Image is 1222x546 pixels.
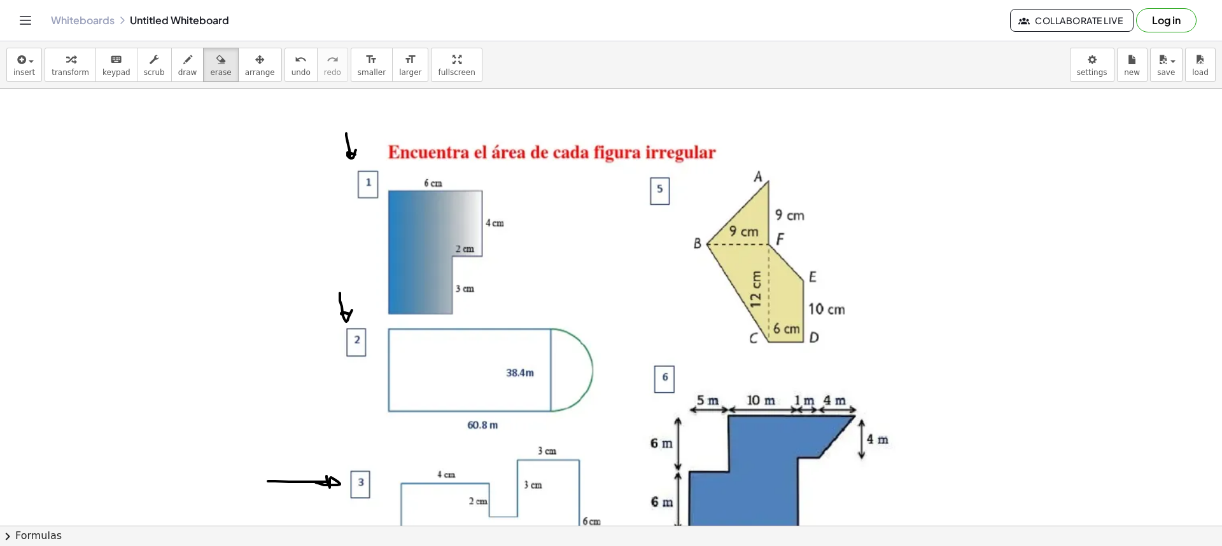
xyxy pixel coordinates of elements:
[171,48,204,82] button: draw
[317,48,348,82] button: redoredo
[51,14,115,27] a: Whiteboards
[1077,68,1107,77] span: settings
[1070,48,1114,82] button: settings
[1021,15,1123,26] span: Collaborate Live
[327,52,339,67] i: redo
[238,48,282,82] button: arrange
[178,68,197,77] span: draw
[203,48,238,82] button: erase
[95,48,137,82] button: keyboardkeypad
[102,68,130,77] span: keypad
[351,48,393,82] button: format_sizesmaller
[245,68,275,77] span: arrange
[137,48,172,82] button: scrub
[291,68,311,77] span: undo
[144,68,165,77] span: scrub
[210,68,231,77] span: erase
[110,52,122,67] i: keyboard
[45,48,96,82] button: transform
[1192,68,1209,77] span: load
[438,68,475,77] span: fullscreen
[1150,48,1183,82] button: save
[15,10,36,31] button: Toggle navigation
[404,52,416,67] i: format_size
[52,68,89,77] span: transform
[358,68,386,77] span: smaller
[324,68,341,77] span: redo
[1117,48,1148,82] button: new
[1010,9,1134,32] button: Collaborate Live
[295,52,307,67] i: undo
[399,68,421,77] span: larger
[13,68,35,77] span: insert
[365,52,377,67] i: format_size
[1136,8,1197,32] button: Log in
[431,48,482,82] button: fullscreen
[1185,48,1216,82] button: load
[1124,68,1140,77] span: new
[6,48,42,82] button: insert
[284,48,318,82] button: undoundo
[1157,68,1175,77] span: save
[392,48,428,82] button: format_sizelarger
